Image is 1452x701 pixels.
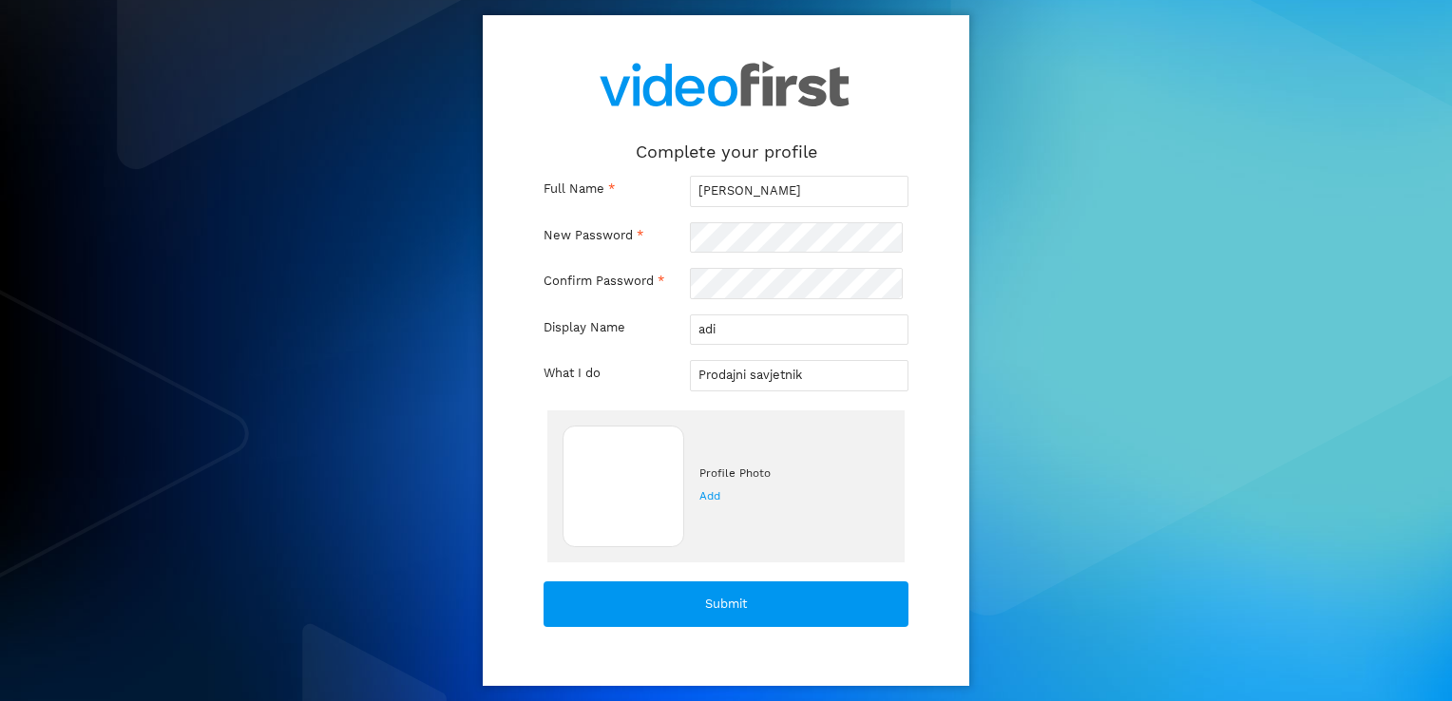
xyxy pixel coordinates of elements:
[544,322,625,334] div: Display Name
[699,464,778,483] div: Profile Photo
[544,368,601,380] div: What I do
[544,275,664,288] div: Confirm Password
[636,143,817,161] div: Complete your profile
[544,183,615,196] div: Full Name
[699,483,778,509] label: Add
[544,230,643,242] div: New Password
[705,598,747,611] span: Submit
